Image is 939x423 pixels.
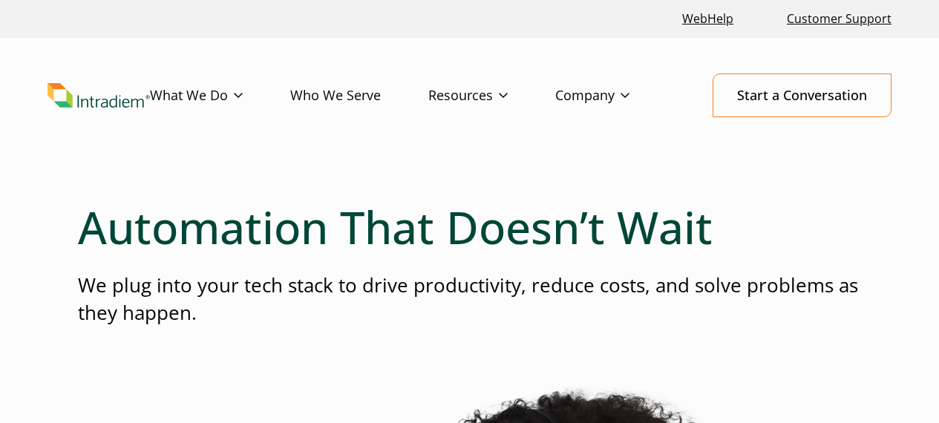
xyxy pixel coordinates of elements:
[428,74,555,117] a: Resources
[78,200,861,254] h1: Automation That Doesn’t Wait
[713,73,891,117] a: Start a Conversation
[781,3,897,35] a: Customer Support
[555,74,677,117] a: Company
[78,272,861,327] p: We plug into your tech stack to drive productivity, reduce costs, and solve problems as they happen.
[150,74,290,117] a: What We Do
[290,74,428,117] a: Who We Serve
[48,83,150,108] img: Intradiem
[48,83,150,108] a: Link to homepage of Intradiem
[676,3,739,35] a: Link opens in a new window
